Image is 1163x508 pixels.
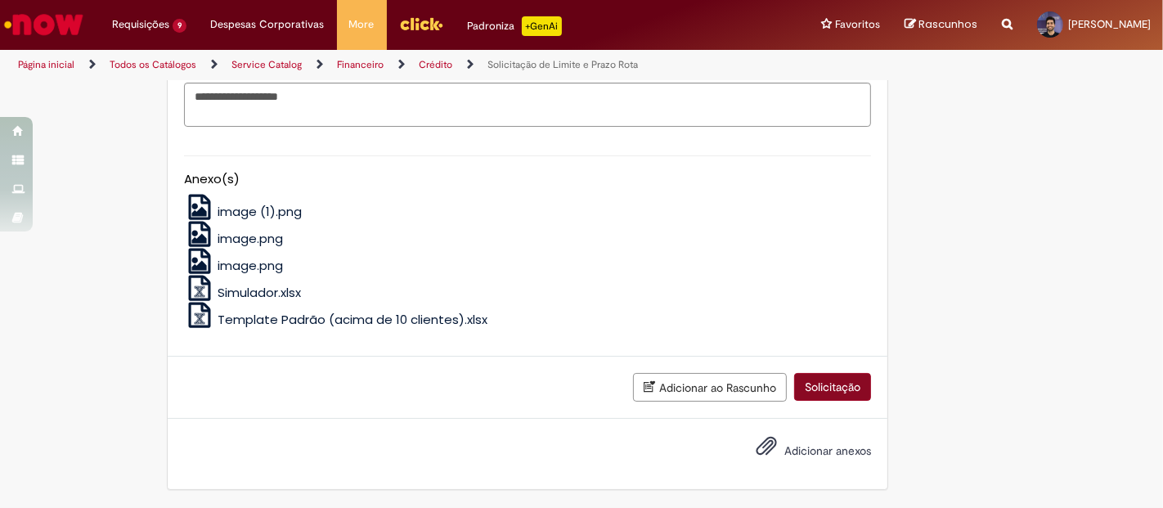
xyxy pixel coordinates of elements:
span: Template Padrão (acima de 10 clientes).xlsx [218,311,487,328]
button: Solicitação [794,373,871,401]
span: Despesas Corporativas [211,16,325,33]
a: Template Padrão (acima de 10 clientes).xlsx [184,311,488,328]
a: image.png [184,257,284,274]
span: Adicionar anexos [784,443,871,458]
span: Favoritos [835,16,880,33]
a: Service Catalog [231,58,302,71]
span: 9 [173,19,186,33]
a: Todos os Catálogos [110,58,196,71]
a: Financeiro [337,58,384,71]
div: Padroniza [468,16,562,36]
a: Crédito [419,58,452,71]
button: Adicionar anexos [752,431,781,469]
a: Página inicial [18,58,74,71]
h5: Anexo(s) [184,173,871,187]
span: [PERSON_NAME] [1068,17,1151,31]
span: image.png [218,230,283,247]
span: image.png [218,257,283,274]
span: image (1).png [218,203,302,220]
a: image (1).png [184,203,303,220]
a: Rascunhos [905,17,977,33]
img: ServiceNow [2,8,86,41]
img: click_logo_yellow_360x200.png [399,11,443,36]
span: Rascunhos [918,16,977,32]
textarea: Descrição [184,83,871,127]
a: Simulador.xlsx [184,284,302,301]
span: Requisições [112,16,169,33]
ul: Trilhas de página [12,50,763,80]
button: Adicionar ao Rascunho [633,373,787,402]
a: image.png [184,230,284,247]
span: More [349,16,375,33]
a: Solicitação de Limite e Prazo Rota [487,58,638,71]
p: +GenAi [522,16,562,36]
span: Simulador.xlsx [218,284,301,301]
